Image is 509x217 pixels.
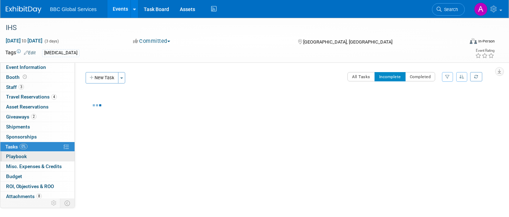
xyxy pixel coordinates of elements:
img: ExhibitDay [6,6,41,13]
span: ROI, Objectives & ROO [6,183,54,189]
button: New Task [86,72,118,84]
a: Edit [24,50,36,55]
span: Sponsorships [6,134,37,140]
span: BBC Global Services [50,6,97,12]
div: Event Format [422,37,495,48]
div: Event Rating [475,49,494,52]
span: 0% [20,144,27,149]
a: Budget [0,172,75,181]
a: ROI, Objectives & ROO [0,182,75,191]
span: [DATE] [DATE] [5,37,43,44]
span: (3 days) [44,39,59,44]
td: Personalize Event Tab Strip [48,198,60,208]
span: Attachments [6,193,42,199]
a: Booth [0,72,75,82]
span: Search [442,7,458,12]
a: Staff3 [0,82,75,92]
img: Format-Inperson.png [470,38,477,44]
span: to [21,38,27,44]
span: [GEOGRAPHIC_DATA], [GEOGRAPHIC_DATA] [303,39,392,45]
span: 3 [19,84,24,90]
button: Completed [405,72,436,81]
a: Shipments [0,122,75,132]
span: 2 [31,114,36,119]
a: Event Information [0,62,75,72]
span: Travel Reservations [6,94,57,100]
button: All Tasks [347,72,375,81]
a: Refresh [470,72,482,81]
a: Playbook [0,152,75,161]
span: Tasks [5,144,27,150]
span: Budget [6,173,22,179]
span: Booth not reserved yet [21,74,28,80]
span: Shipments [6,124,30,130]
span: Playbook [6,153,27,159]
a: Tasks0% [0,142,75,152]
a: Giveaways2 [0,112,75,122]
button: Incomplete [375,72,406,81]
span: Giveaways [6,114,36,120]
span: Asset Reservations [6,104,49,110]
div: [MEDICAL_DATA] [42,49,80,57]
span: Event Information [6,64,46,70]
img: loading... [93,104,101,106]
span: Staff [6,84,24,90]
span: 8 [36,193,42,199]
img: Alex Corrigan [474,2,488,16]
span: 4 [51,94,57,100]
a: Asset Reservations [0,102,75,112]
a: Misc. Expenses & Credits [0,162,75,171]
span: Booth [6,74,28,80]
a: Sponsorships [0,132,75,142]
a: Attachments8 [0,192,75,201]
td: Tags [5,49,36,57]
a: Travel Reservations4 [0,92,75,102]
div: In-Person [478,39,495,44]
div: IHS [3,21,453,34]
td: Toggle Event Tabs [60,198,75,208]
button: Committed [131,37,173,45]
a: Search [432,3,465,16]
span: Misc. Expenses & Credits [6,163,62,169]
